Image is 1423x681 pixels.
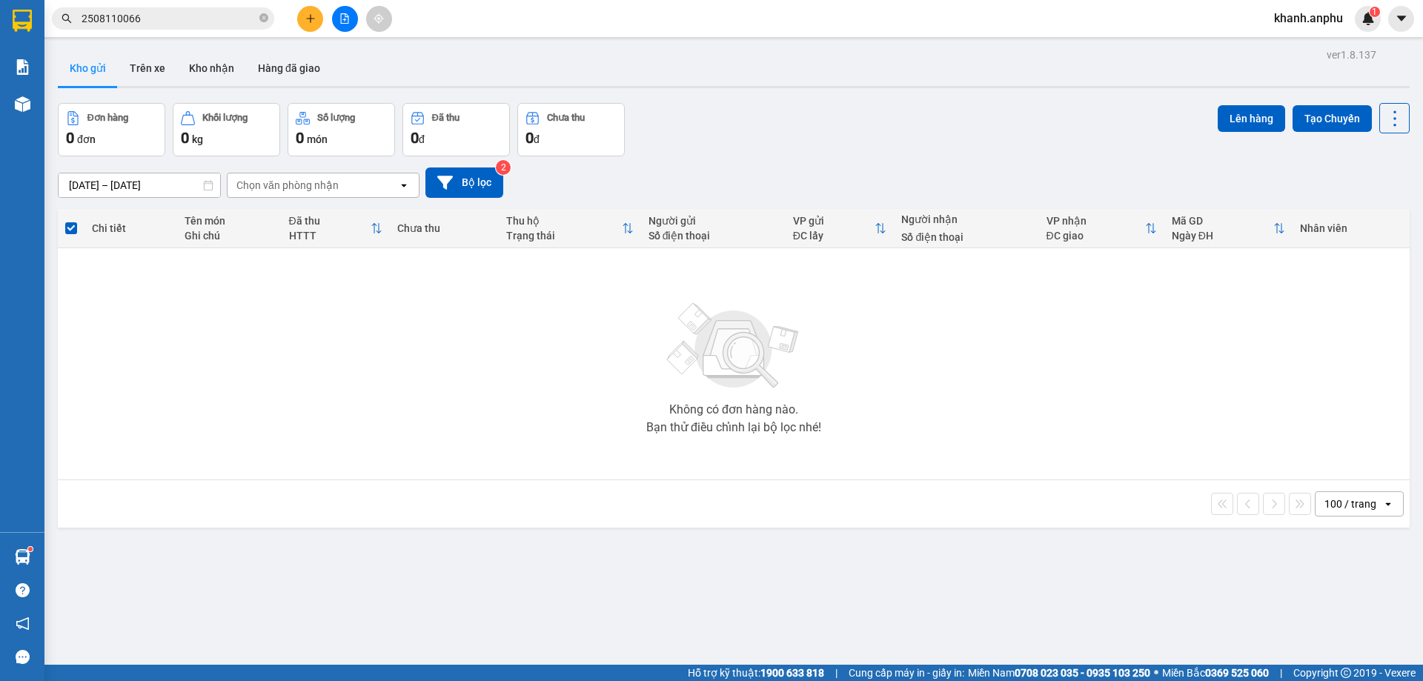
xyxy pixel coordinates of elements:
[246,50,332,86] button: Hàng đã giao
[649,215,778,227] div: Người gửi
[118,50,177,86] button: Trên xe
[1039,209,1164,248] th: Toggle SortBy
[901,213,1031,225] div: Người nhận
[16,583,30,597] span: question-circle
[499,209,641,248] th: Toggle SortBy
[192,133,203,145] span: kg
[649,230,778,242] div: Số điện thoại
[289,215,371,227] div: Đã thu
[1164,209,1293,248] th: Toggle SortBy
[289,230,371,242] div: HTTT
[835,665,837,681] span: |
[259,13,268,22] span: close-circle
[1218,105,1285,132] button: Lên hàng
[92,222,169,234] div: Chi tiết
[760,667,824,679] strong: 1900 633 818
[901,231,1031,243] div: Số điện thoại
[793,215,875,227] div: VP gửi
[297,6,323,32] button: plus
[317,113,355,123] div: Số lượng
[506,230,622,242] div: Trạng thái
[28,547,33,551] sup: 1
[425,167,503,198] button: Bộ lọc
[793,230,875,242] div: ĐC lấy
[282,209,391,248] th: Toggle SortBy
[968,665,1150,681] span: Miền Nam
[66,129,74,147] span: 0
[1341,668,1351,678] span: copyright
[177,50,246,86] button: Kho nhận
[849,665,964,681] span: Cung cấp máy in - giấy in:
[517,103,625,156] button: Chưa thu0đ
[669,404,798,416] div: Không có đơn hàng nào.
[1300,222,1402,234] div: Nhân viên
[58,50,118,86] button: Kho gửi
[1395,12,1408,25] span: caret-down
[402,103,510,156] button: Đã thu0đ
[185,215,274,227] div: Tên món
[398,179,410,191] svg: open
[259,12,268,26] span: close-circle
[1162,665,1269,681] span: Miền Bắc
[1172,215,1273,227] div: Mã GD
[525,129,534,147] span: 0
[332,6,358,32] button: file-add
[506,215,622,227] div: Thu hộ
[82,10,256,27] input: Tìm tên, số ĐT hoặc mã đơn
[1361,12,1375,25] img: icon-new-feature
[59,173,220,197] input: Select a date range.
[688,665,824,681] span: Hỗ trợ kỹ thuật:
[62,13,72,24] span: search
[1327,47,1376,63] div: ver 1.8.137
[185,230,274,242] div: Ghi chú
[1324,496,1376,511] div: 100 / trang
[397,222,491,234] div: Chưa thu
[1280,665,1282,681] span: |
[660,294,808,398] img: svg+xml;base64,PHN2ZyBjbGFzcz0ibGlzdC1wbHVnX19zdmciIHhtbG5zPSJodHRwOi8vd3d3LnczLm9yZy8yMDAwL3N2Zy...
[16,650,30,664] span: message
[296,129,304,147] span: 0
[236,178,339,193] div: Chọn văn phòng nhận
[1293,105,1372,132] button: Tạo Chuyến
[181,129,189,147] span: 0
[496,160,511,175] sup: 2
[547,113,585,123] div: Chưa thu
[173,103,280,156] button: Khối lượng0kg
[534,133,540,145] span: đ
[374,13,384,24] span: aim
[15,96,30,112] img: warehouse-icon
[1046,230,1145,242] div: ĐC giao
[1172,230,1273,242] div: Ngày ĐH
[58,103,165,156] button: Đơn hàng0đơn
[1372,7,1377,17] span: 1
[305,13,316,24] span: plus
[15,549,30,565] img: warehouse-icon
[646,422,821,433] div: Bạn thử điều chỉnh lại bộ lọc nhé!
[77,133,96,145] span: đơn
[1205,667,1269,679] strong: 0369 525 060
[16,617,30,631] span: notification
[202,113,248,123] div: Khối lượng
[366,6,392,32] button: aim
[432,113,460,123] div: Đã thu
[15,59,30,75] img: solution-icon
[786,209,895,248] th: Toggle SortBy
[87,113,128,123] div: Đơn hàng
[1046,215,1145,227] div: VP nhận
[1154,670,1158,676] span: ⚪️
[288,103,395,156] button: Số lượng0món
[339,13,350,24] span: file-add
[1388,6,1414,32] button: caret-down
[1015,667,1150,679] strong: 0708 023 035 - 0935 103 250
[1262,9,1355,27] span: khanh.anphu
[411,129,419,147] span: 0
[419,133,425,145] span: đ
[13,10,32,32] img: logo-vxr
[307,133,328,145] span: món
[1370,7,1380,17] sup: 1
[1382,498,1394,510] svg: open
